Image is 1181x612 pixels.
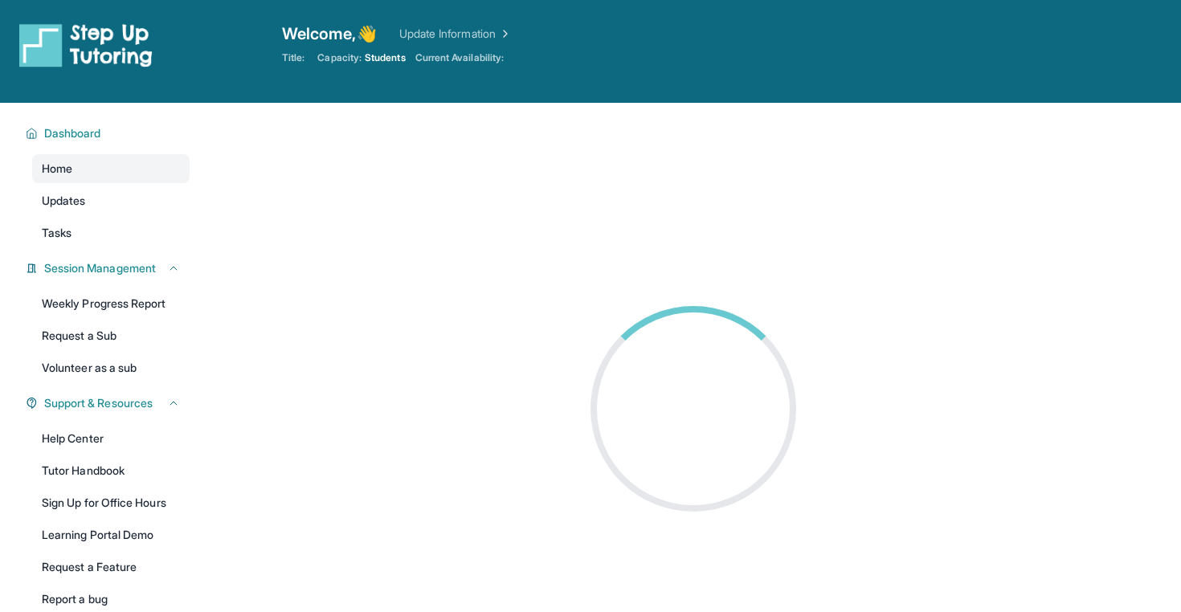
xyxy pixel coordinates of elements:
[32,218,190,247] a: Tasks
[42,225,72,241] span: Tasks
[496,26,512,42] img: Chevron Right
[32,553,190,581] a: Request a Feature
[44,395,153,411] span: Support & Resources
[44,260,156,276] span: Session Management
[32,488,190,517] a: Sign Up for Office Hours
[32,353,190,382] a: Volunteer as a sub
[32,154,190,183] a: Home
[42,161,72,177] span: Home
[32,456,190,485] a: Tutor Handbook
[42,193,86,209] span: Updates
[415,51,504,64] span: Current Availability:
[32,321,190,350] a: Request a Sub
[317,51,362,64] span: Capacity:
[32,520,190,549] a: Learning Portal Demo
[282,51,304,64] span: Title:
[32,424,190,453] a: Help Center
[38,260,180,276] button: Session Management
[32,186,190,215] a: Updates
[38,395,180,411] button: Support & Resources
[365,51,406,64] span: Students
[19,22,153,67] img: logo
[282,22,377,45] span: Welcome, 👋
[44,125,101,141] span: Dashboard
[38,125,180,141] button: Dashboard
[399,26,512,42] a: Update Information
[32,289,190,318] a: Weekly Progress Report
